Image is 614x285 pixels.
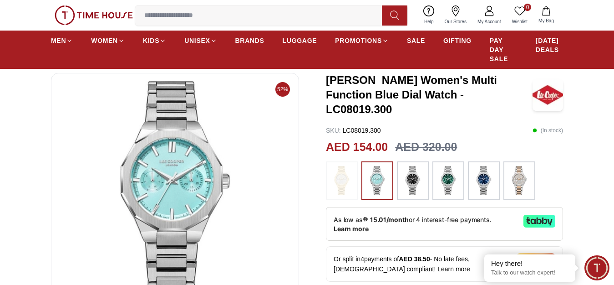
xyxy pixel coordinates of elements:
p: Talk to our watch expert! [491,269,568,277]
span: KIDS [143,36,159,45]
span: MEN [51,36,66,45]
a: MEN [51,32,73,49]
span: SKU : [326,127,341,134]
a: LUGGAGE [283,32,317,49]
a: PROMOTIONS [335,32,389,49]
span: SALE [407,36,425,45]
img: ... [437,166,460,195]
span: LUGGAGE [283,36,317,45]
a: KIDS [143,32,166,49]
img: ... [472,166,495,195]
a: GIFTING [443,32,472,49]
a: WOMEN [91,32,125,49]
h3: [PERSON_NAME] Women's Multi Function Blue Dial Watch - LC08019.300 [326,73,533,117]
div: Hey there! [491,259,568,268]
a: Our Stores [439,4,472,27]
span: AED 38.50 [399,255,430,263]
a: Help [419,4,439,27]
a: 0Wishlist [507,4,533,27]
span: BRANDS [235,36,264,45]
h2: AED 154.00 [326,139,388,156]
span: My Bag [535,17,558,24]
img: ... [330,166,353,195]
img: Lee Cooper Women's Multi Function Blue Dial Watch - LC08019.300 [533,79,563,111]
p: ( In stock ) [533,126,563,135]
span: [DATE] DEALS [536,36,563,54]
a: [DATE] DEALS [536,32,563,58]
a: PAY DAY SALE [490,32,518,67]
span: Our Stores [441,18,470,25]
span: WOMEN [91,36,118,45]
span: Wishlist [508,18,531,25]
img: ... [366,166,389,195]
span: 0 [524,4,531,11]
span: UNISEX [184,36,210,45]
div: Chat Widget [584,255,609,280]
a: UNISEX [184,32,217,49]
span: GIFTING [443,36,472,45]
span: PAY DAY SALE [490,36,518,63]
img: ... [508,166,531,195]
span: Learn more [437,265,470,273]
span: 52% [275,82,290,97]
span: My Account [474,18,505,25]
img: Tamara [517,253,555,266]
a: BRANDS [235,32,264,49]
span: Help [421,18,437,25]
h3: AED 320.00 [395,139,457,156]
div: Or split in 4 payments of - No late fees, [DEMOGRAPHIC_DATA] compliant! [326,246,563,282]
button: My Bag [533,5,559,26]
span: PROMOTIONS [335,36,382,45]
p: LC08019.300 [326,126,381,135]
img: ... [55,5,133,25]
img: ... [401,166,424,195]
a: SALE [407,32,425,49]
